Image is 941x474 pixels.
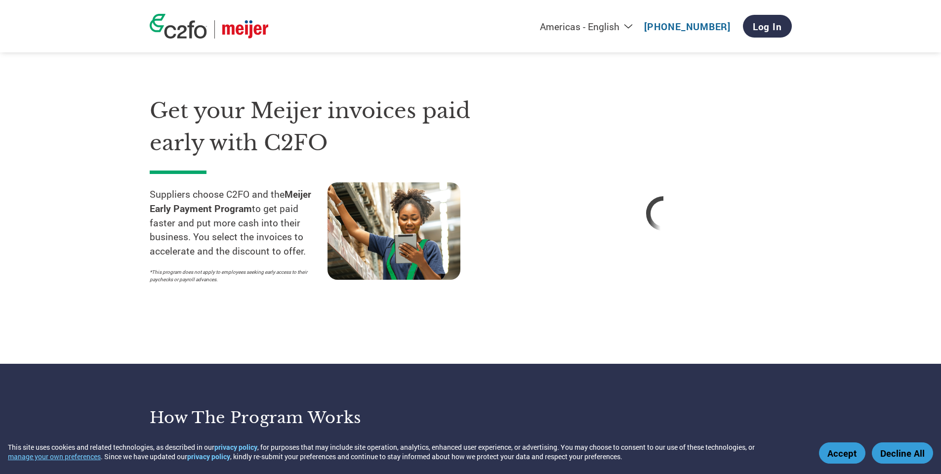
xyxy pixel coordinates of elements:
p: *This program does not apply to employees seeking early access to their paychecks or payroll adva... [150,268,318,283]
img: Meijer [222,20,268,39]
h1: Get your Meijer invoices paid early with C2FO [150,95,505,159]
button: Accept [819,442,865,464]
p: Suppliers choose C2FO and the to get paid faster and put more cash into their business. You selec... [150,187,327,259]
button: Decline All [872,442,933,464]
img: supply chain worker [327,182,460,280]
h3: How the program works [150,408,458,428]
strong: Meijer Early Payment Program [150,188,311,215]
a: Log In [743,15,792,38]
div: This site uses cookies and related technologies, as described in our , for purposes that may incl... [8,442,805,461]
a: [PHONE_NUMBER] [644,20,731,33]
img: c2fo logo [150,14,207,39]
a: privacy policy [214,442,257,452]
button: manage your own preferences [8,452,101,461]
a: privacy policy [187,452,230,461]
